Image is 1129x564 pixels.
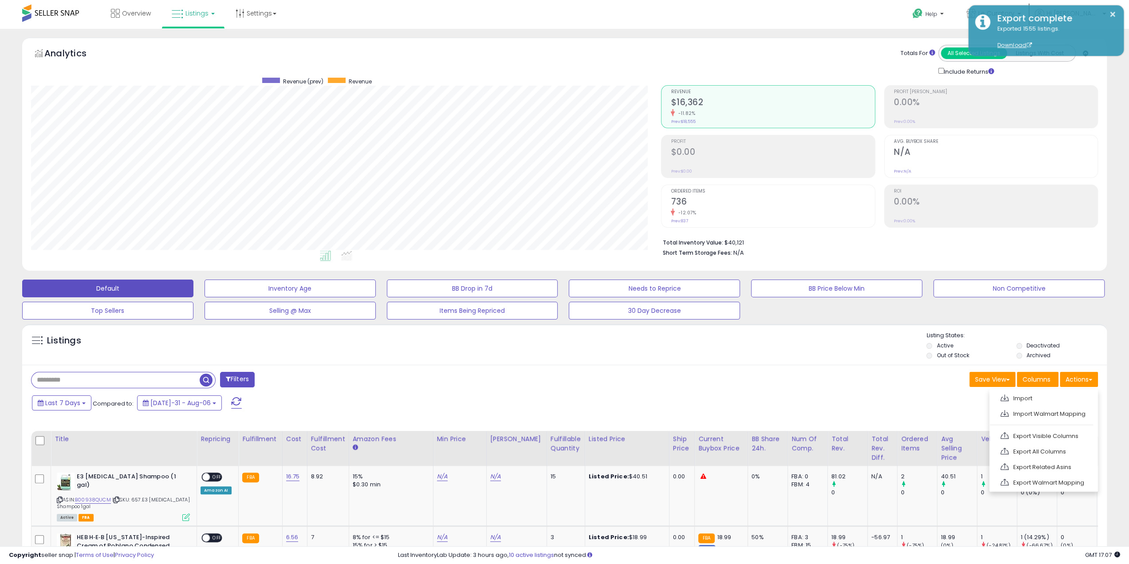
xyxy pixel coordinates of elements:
div: $0.30 min [353,481,426,489]
div: Totals For [901,49,935,58]
div: 18.99 [941,533,977,541]
span: Compared to: [93,399,134,408]
span: 2025-08-14 17:07 GMT [1085,551,1120,559]
button: BB Price Below Min [751,280,922,297]
button: BB Drop in 7d [387,280,558,297]
h5: Listings [47,335,81,347]
a: Terms of Use [76,551,114,559]
small: (0%) [941,542,953,549]
small: -11.82% [675,110,695,117]
a: 10 active listings [509,551,554,559]
div: FBA: 0 [791,473,821,481]
h2: 736 [671,197,874,209]
div: 15% [353,473,426,481]
a: Export Walmart Mapping [994,476,1091,489]
label: Out of Stock [936,351,969,359]
div: [PERSON_NAME] [490,434,543,444]
span: 18.99 [717,533,731,541]
span: Avg. Buybox Share [894,139,1098,144]
div: BB Share 24h. [751,434,784,453]
div: Export complete [991,12,1117,25]
b: Listed Price: [589,472,629,481]
div: Amazon AI [201,486,232,494]
small: (-66.67%) [1027,542,1052,549]
small: Prev: 0.00% [894,119,915,124]
div: Repricing [201,434,235,444]
button: 30 Day Decrease [569,302,740,319]
div: 1 [981,473,1017,481]
div: 50% [751,533,781,541]
small: (-24.81%) [987,542,1010,549]
button: Non Competitive [933,280,1105,297]
small: (0%) [1061,542,1073,549]
div: 18.99 [831,533,867,541]
span: | SKU: 657.E3 [MEDICAL_DATA] Shampoo 1gal [57,496,190,509]
button: Filters [220,372,255,387]
span: [DATE]-31 - Aug-06 [150,398,211,407]
span: Last 7 Days [45,398,80,407]
a: 16.75 [286,472,300,481]
span: Revenue [349,78,372,85]
label: Archived [1027,351,1050,359]
button: Items Being Repriced [387,302,558,319]
div: Velocity [981,434,1013,444]
span: Columns [1023,375,1050,384]
span: 16.5 [718,545,728,554]
span: Profit [671,139,874,144]
button: Selling @ Max [205,302,376,319]
div: FBM: 15 [791,541,821,549]
div: Cost [286,434,303,444]
span: Ordered Items [671,189,874,194]
li: $40,121 [662,237,1091,247]
b: Short Term Storage Fees: [662,249,732,256]
button: Inventory Age [205,280,376,297]
a: Help [905,1,952,29]
div: Last InventoryLab Update: 3 hours ago, not synced. [398,551,1120,560]
div: 0 (0%) [1021,489,1057,497]
small: FBA [242,533,259,543]
b: Listed Price: [589,533,629,541]
div: 0 [941,489,977,497]
small: FBA [242,473,259,482]
span: OFF [210,534,224,542]
div: 8% for <= $15 [353,533,426,541]
h2: N/A [894,147,1098,159]
div: 15% for > $15 [353,541,426,549]
div: Title [55,434,193,444]
span: Revenue (prev) [283,78,323,85]
div: Listed Price [589,434,665,444]
h2: 0.00% [894,97,1098,109]
div: 7 [311,533,342,541]
a: Export All Columns [994,445,1091,458]
div: Total Rev. Diff. [871,434,893,462]
div: Avg Selling Price [941,434,973,462]
a: Privacy Policy [115,551,154,559]
button: All Selected Listings [941,47,1007,59]
div: Ship Price [673,434,691,453]
small: FBM [698,545,716,554]
div: Total Rev. [831,434,864,453]
div: 3 [551,533,578,541]
div: 0 [1061,489,1097,497]
div: 0% [751,473,781,481]
div: Ordered Items [901,434,933,453]
span: Revenue [671,90,874,95]
button: Columns [1017,372,1058,387]
img: 41VZLGTob2L._SL40_.jpg [57,473,75,490]
small: -12.07% [675,209,696,216]
div: 81.02 [831,473,867,481]
div: seller snap | | [9,551,154,560]
small: Prev: $18,555 [671,119,695,124]
button: Actions [1060,372,1098,387]
a: N/A [437,533,448,542]
div: Min Price [437,434,483,444]
div: 15 [551,473,578,481]
div: Include Returns [932,66,1005,76]
a: Import [994,391,1091,405]
small: Prev: 0.00% [894,218,915,224]
a: N/A [437,472,448,481]
span: Help [925,10,937,18]
div: 1 [901,533,937,541]
div: 0.00 [673,533,688,541]
div: Fulfillment [242,434,278,444]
